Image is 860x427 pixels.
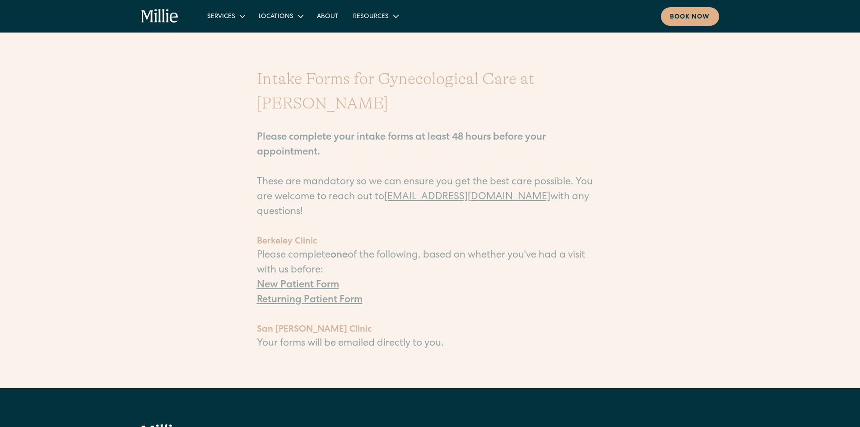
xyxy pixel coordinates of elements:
[257,308,604,323] p: ‍
[141,9,179,23] a: home
[200,9,251,23] div: Services
[251,9,310,23] div: Locations
[353,12,389,22] div: Resources
[670,13,710,22] div: Book now
[661,7,719,26] a: Book now
[257,296,363,305] a: Returning Patient Form
[257,133,546,158] strong: Please complete your intake forms at least 48 hours before your appointment.
[384,192,550,202] a: [EMAIL_ADDRESS][DOMAIN_NAME]
[257,67,604,116] h1: Intake Forms for Gynecological Care at [PERSON_NAME]
[310,9,346,23] a: About
[257,249,604,278] p: Please complete of the following, based on whether you've had a visit with us before:
[207,12,235,22] div: Services
[259,12,293,22] div: Locations
[257,337,604,352] p: Your forms will be emailed directly to you.
[257,325,372,334] strong: San [PERSON_NAME] Clinic
[257,237,317,246] strong: Berkeley Clinic
[257,281,339,291] a: New Patient Form
[257,352,604,366] p: ‍
[257,220,604,235] p: ‍
[257,116,604,220] p: These are mandatory so we can ensure you get the best care possible. You are welcome to reach out...
[330,251,348,261] strong: one
[346,9,405,23] div: Resources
